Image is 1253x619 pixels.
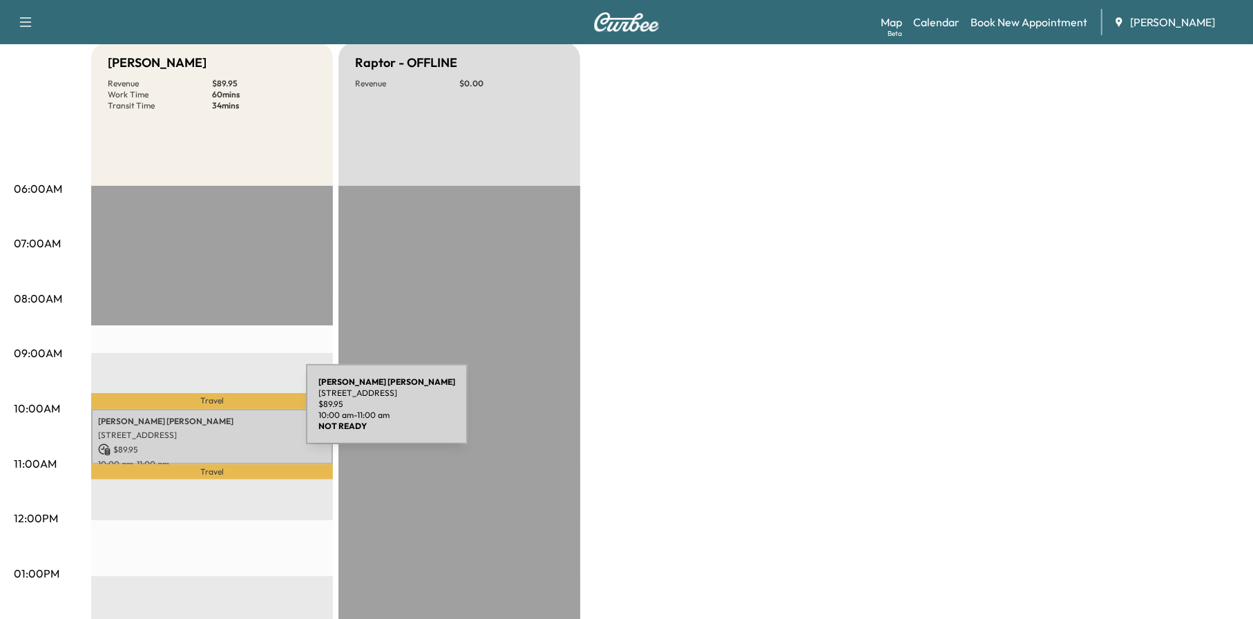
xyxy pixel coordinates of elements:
p: 10:00AM [14,400,60,417]
p: Revenue [108,78,212,89]
p: Work Time [108,89,212,100]
p: 08:00AM [14,290,62,307]
a: MapBeta [881,14,902,30]
h5: [PERSON_NAME] [108,53,207,73]
img: Curbee Logo [593,12,660,32]
h5: Raptor - OFFLINE [355,53,457,73]
p: [STREET_ADDRESS] [318,388,455,399]
p: $ 89.95 [212,78,316,89]
p: Transit Time [108,100,212,111]
p: 09:00AM [14,345,62,361]
p: 11:00AM [14,455,57,472]
b: NOT READY [318,421,367,431]
a: Book New Appointment [970,14,1087,30]
p: 07:00AM [14,235,61,251]
div: Beta [888,28,902,39]
p: 34 mins [212,100,316,111]
p: 06:00AM [14,180,62,197]
p: Revenue [355,78,459,89]
p: $ 89.95 [318,399,455,410]
a: Calendar [913,14,959,30]
span: [PERSON_NAME] [1130,14,1215,30]
p: $ 89.95 [98,444,326,456]
p: 12:00PM [14,510,58,526]
p: 60 mins [212,89,316,100]
p: Travel [91,464,333,479]
b: [PERSON_NAME] [PERSON_NAME] [318,377,455,387]
p: $ 0.00 [459,78,564,89]
p: 10:00 am - 11:00 am [98,459,326,470]
p: [PERSON_NAME] [PERSON_NAME] [98,416,326,427]
p: [STREET_ADDRESS] [98,430,326,441]
p: Travel [91,393,333,409]
p: 10:00 am - 11:00 am [318,410,455,421]
p: 01:00PM [14,565,59,582]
